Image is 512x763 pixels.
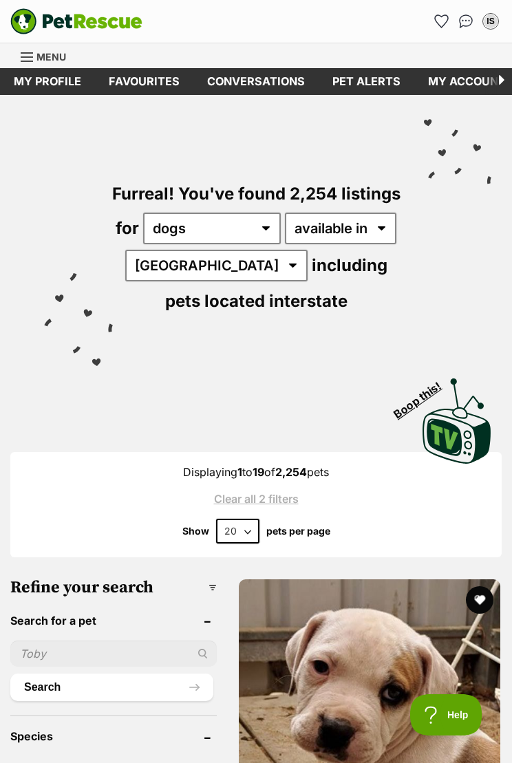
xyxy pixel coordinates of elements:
a: Favourites [430,10,452,32]
strong: 1 [237,465,242,479]
a: Boop this! [423,366,491,466]
a: PetRescue [10,8,142,34]
input: Toby [10,641,217,667]
div: lS [484,14,498,28]
a: conversations [193,68,319,95]
a: Clear all 2 filters [31,493,481,505]
span: Show [182,526,209,537]
ul: Account quick links [430,10,502,32]
span: Boop this! [392,371,455,420]
img: chat-41dd97257d64d25036548639549fe6c8038ab92f7586957e7f3b1b290dea8141.svg [459,14,473,28]
header: Search for a pet [10,614,217,627]
header: Species [10,730,217,742]
span: Menu [36,51,66,63]
button: Search [10,674,213,701]
img: PetRescue TV logo [423,378,491,464]
strong: 2,254 [275,465,307,479]
img: logo-e224e6f780fb5917bec1dbf3a21bbac754714ae5b6737aabdf751b685950b380.svg [10,8,142,34]
span: Furreal! You've found 2,254 listings for [112,184,401,238]
button: My account [480,10,502,32]
span: Displaying to of pets [183,465,329,479]
strong: 19 [253,465,264,479]
button: favourite [466,586,493,614]
a: Favourites [95,68,193,95]
iframe: Help Scout Beacon - Open [410,694,484,735]
a: Conversations [455,10,477,32]
h3: Refine your search [10,578,217,597]
a: Pet alerts [319,68,414,95]
a: Menu [21,43,76,68]
label: pets per page [266,526,330,537]
span: including pets located interstate [165,255,387,311]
